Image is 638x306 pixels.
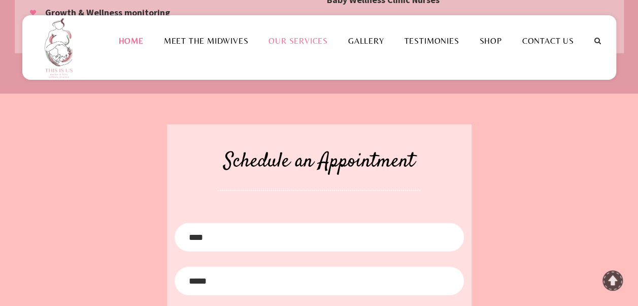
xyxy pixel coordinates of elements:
[154,36,259,46] a: Meet the Midwives
[469,36,512,46] a: Shop
[38,15,83,80] img: This is us practice
[175,147,464,177] h2: Schedule an Appointment
[45,7,170,18] strong: Growth & Wellness monitoring
[108,36,153,46] a: Home
[602,270,623,291] a: To Top
[512,36,584,46] a: Contact Us
[327,14,391,26] strong: Physiotherapist
[338,36,394,46] a: Gallery
[394,36,469,46] a: Testimonies
[258,36,338,46] a: Our Services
